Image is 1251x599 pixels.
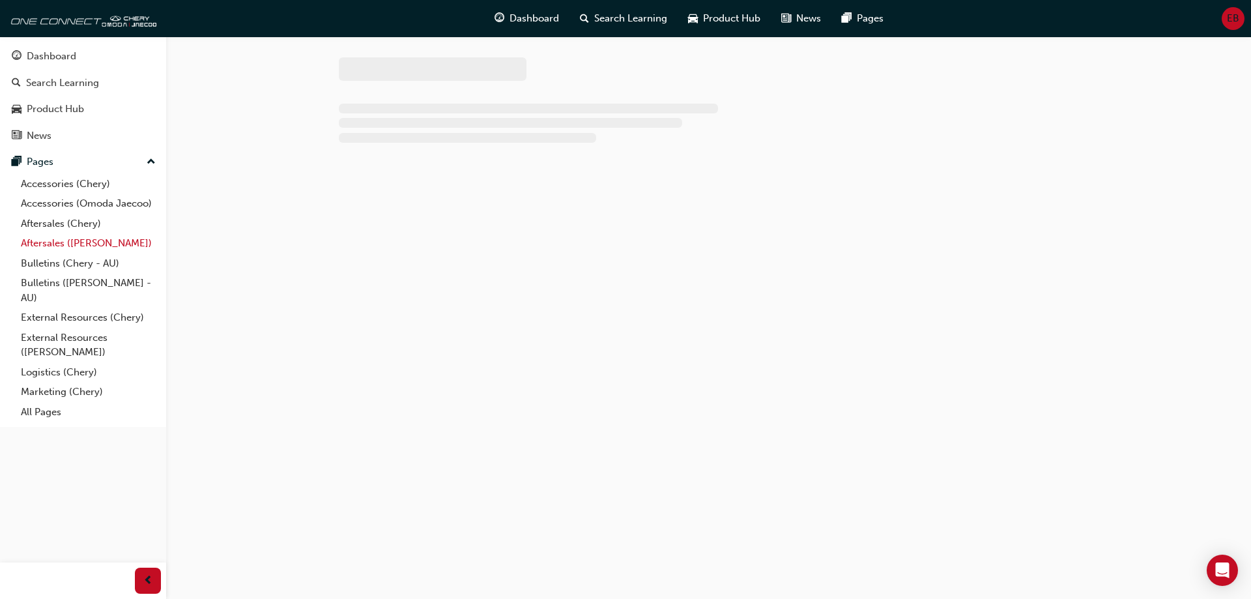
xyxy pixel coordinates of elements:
[16,382,161,402] a: Marketing (Chery)
[703,11,760,26] span: Product Hub
[27,49,76,64] div: Dashboard
[27,154,53,169] div: Pages
[1207,555,1238,586] div: Open Intercom Messenger
[16,362,161,383] a: Logistics (Chery)
[5,44,161,68] a: Dashboard
[12,156,22,168] span: pages-icon
[16,308,161,328] a: External Resources (Chery)
[688,10,698,27] span: car-icon
[16,402,161,422] a: All Pages
[16,254,161,274] a: Bulletins (Chery - AU)
[12,78,21,89] span: search-icon
[16,273,161,308] a: Bulletins ([PERSON_NAME] - AU)
[857,11,884,26] span: Pages
[5,150,161,174] button: Pages
[831,5,894,32] a: pages-iconPages
[781,10,791,27] span: news-icon
[5,124,161,148] a: News
[27,128,51,143] div: News
[16,194,161,214] a: Accessories (Omoda Jaecoo)
[842,10,852,27] span: pages-icon
[27,102,84,117] div: Product Hub
[569,5,678,32] a: search-iconSearch Learning
[12,51,22,63] span: guage-icon
[771,5,831,32] a: news-iconNews
[1222,7,1244,30] button: EB
[484,5,569,32] a: guage-iconDashboard
[495,10,504,27] span: guage-icon
[12,130,22,142] span: news-icon
[580,10,589,27] span: search-icon
[510,11,559,26] span: Dashboard
[1227,11,1239,26] span: EB
[16,174,161,194] a: Accessories (Chery)
[16,214,161,234] a: Aftersales (Chery)
[12,104,22,115] span: car-icon
[26,76,99,91] div: Search Learning
[147,154,156,171] span: up-icon
[678,5,771,32] a: car-iconProduct Hub
[16,328,161,362] a: External Resources ([PERSON_NAME])
[594,11,667,26] span: Search Learning
[143,573,153,589] span: prev-icon
[5,97,161,121] a: Product Hub
[5,42,161,150] button: DashboardSearch LearningProduct HubNews
[796,11,821,26] span: News
[7,5,156,31] img: oneconnect
[16,233,161,254] a: Aftersales ([PERSON_NAME])
[5,71,161,95] a: Search Learning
